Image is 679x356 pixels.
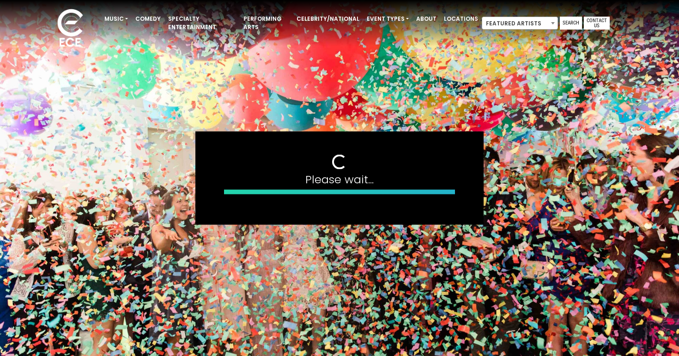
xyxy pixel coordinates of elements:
a: Music [101,11,132,27]
img: ece_new_logo_whitev2-1.png [47,6,93,51]
a: Search [560,17,582,30]
span: Featured Artists [482,17,558,30]
a: Performing Arts [240,11,293,35]
h4: Please wait... [224,173,455,186]
a: Celebrity/National [293,11,363,27]
a: Specialty Entertainment [164,11,240,35]
a: Event Types [363,11,412,27]
a: Comedy [132,11,164,27]
a: Contact Us [584,17,610,30]
a: Locations [440,11,482,27]
a: About [412,11,440,27]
